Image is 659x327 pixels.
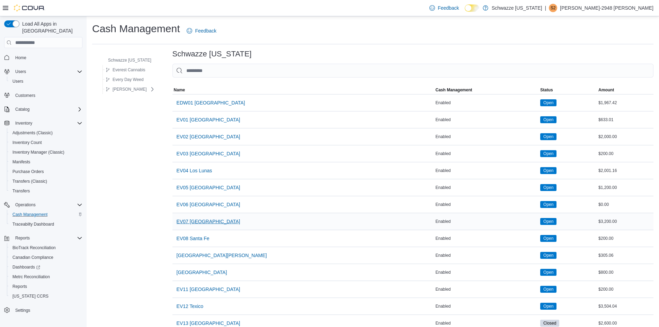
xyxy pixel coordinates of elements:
button: Every Day Weed [103,75,146,84]
button: Inventory Manager (Classic) [7,147,85,157]
button: Adjustments (Classic) [7,128,85,138]
div: Enabled [434,183,539,192]
a: BioTrack Reconciliation [10,244,59,252]
button: [GEOGRAPHIC_DATA] [174,265,230,279]
button: Settings [1,305,85,315]
button: EV03 [GEOGRAPHIC_DATA] [174,147,243,161]
span: EV04 Los Lunas [177,167,212,174]
div: $800.00 [597,268,653,276]
a: Transfers (Classic) [10,177,50,185]
span: Closed [540,320,559,327]
span: Amount [598,87,614,93]
button: Purchase Orders [7,167,85,176]
span: Open [540,252,556,259]
div: $1,967.42 [597,99,653,107]
button: Users [12,67,29,76]
button: [PERSON_NAME] [103,85,150,93]
span: Open [540,269,556,276]
button: Amount [597,86,653,94]
input: Dark Mode [465,4,479,12]
div: $2,000.00 [597,133,653,141]
span: Dashboards [12,264,40,270]
button: EV12 Texico [174,299,206,313]
a: Metrc Reconciliation [10,273,53,281]
div: Shane-2948 Morris [549,4,557,12]
span: Transfers (Classic) [12,179,47,184]
span: EDW01 [GEOGRAPHIC_DATA] [177,99,245,106]
span: Cash Management [12,212,47,217]
a: Inventory Manager (Classic) [10,148,67,156]
span: Operations [15,202,36,208]
input: This is a search bar. As you type, the results lower in the page will automatically filter. [172,64,653,78]
span: Operations [12,201,82,209]
span: EV11 [GEOGRAPHIC_DATA] [177,286,240,293]
a: Traceabilty Dashboard [10,220,57,228]
span: Reports [12,234,82,242]
span: Name [174,87,185,93]
span: Every Day Weed [113,77,144,82]
button: Reports [12,234,33,242]
img: Cova [14,4,45,11]
button: Status [539,86,597,94]
a: Canadian Compliance [10,253,56,262]
div: Enabled [434,133,539,141]
span: Traceabilty Dashboard [12,221,54,227]
span: Open [543,134,553,140]
a: Settings [12,306,33,315]
a: Reports [10,282,30,291]
div: $200.00 [597,234,653,243]
span: Washington CCRS [10,292,82,300]
a: Transfers [10,187,33,195]
span: Home [15,55,26,61]
button: Reports [7,282,85,291]
span: Adjustments (Classic) [12,130,53,136]
span: [US_STATE] CCRS [12,293,48,299]
span: Inventory [12,119,82,127]
a: Feedback [184,24,219,38]
button: Transfers (Classic) [7,176,85,186]
a: Home [12,54,29,62]
span: Reports [10,282,82,291]
span: BioTrack Reconciliation [10,244,82,252]
div: Enabled [434,99,539,107]
span: Reports [15,235,30,241]
span: EV13 [GEOGRAPHIC_DATA] [177,320,240,327]
div: $633.01 [597,116,653,124]
span: Open [543,286,553,292]
button: EV05 [GEOGRAPHIC_DATA] [174,181,243,194]
span: Transfers [10,187,82,195]
a: Inventory Count [10,138,45,147]
span: Open [540,167,556,174]
button: Canadian Compliance [7,253,85,262]
span: Open [540,133,556,140]
div: $200.00 [597,149,653,158]
span: Open [540,150,556,157]
span: Settings [12,306,82,315]
a: Users [10,77,26,85]
a: Manifests [10,158,33,166]
span: Manifests [10,158,82,166]
span: Status [540,87,553,93]
button: Everest Cannabis [103,66,148,74]
div: Enabled [434,166,539,175]
span: Canadian Compliance [10,253,82,262]
span: Open [543,151,553,157]
span: Open [543,269,553,275]
span: Traceabilty Dashboard [10,220,82,228]
button: Name [172,86,434,94]
button: Inventory [1,118,85,128]
span: Cash Management [10,210,82,219]
span: Open [540,99,556,106]
button: Customers [1,90,85,100]
h1: Cash Management [92,22,180,36]
span: EV05 [GEOGRAPHIC_DATA] [177,184,240,191]
a: [US_STATE] CCRS [10,292,51,300]
span: Users [12,79,23,84]
span: Inventory Manager (Classic) [10,148,82,156]
div: $200.00 [597,285,653,293]
div: $1,200.00 [597,183,653,192]
span: Adjustments (Classic) [10,129,82,137]
span: Purchase Orders [12,169,44,174]
h3: Schwazze [US_STATE] [172,50,252,58]
span: EV06 [GEOGRAPHIC_DATA] [177,201,240,208]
